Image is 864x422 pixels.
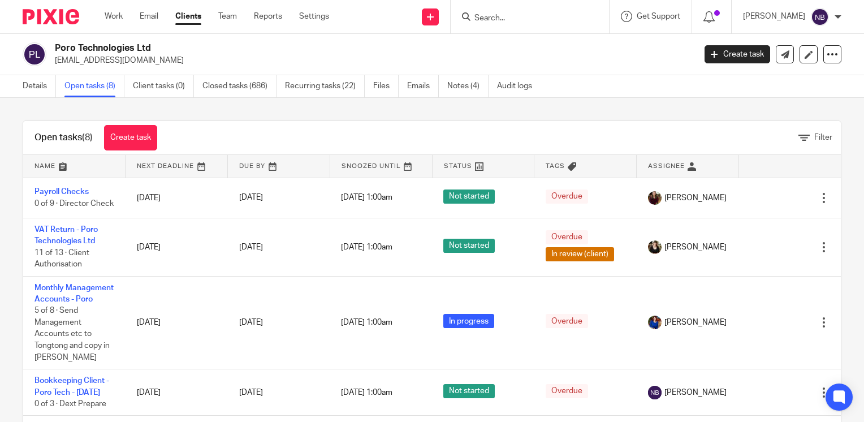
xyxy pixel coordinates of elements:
[239,243,263,251] span: [DATE]
[126,218,228,276] td: [DATE]
[664,317,727,328] span: [PERSON_NAME]
[34,400,106,408] span: 0 of 3 · Dext Prepare
[55,42,561,54] h2: Poro Technologies Ltd
[34,249,89,269] span: 11 of 13 · Client Authorisation
[648,191,662,205] img: MaxAcc_Sep21_ElliDeanPhoto_030.jpg
[341,243,392,251] span: [DATE] 1:00am
[342,163,401,169] span: Snoozed Until
[34,307,110,361] span: 5 of 8 · Send Management Accounts etc to Tongtong and copy in [PERSON_NAME]
[443,190,495,204] span: Not started
[407,75,439,97] a: Emails
[140,11,158,22] a: Email
[104,125,157,150] a: Create task
[664,387,727,398] span: [PERSON_NAME]
[664,242,727,253] span: [PERSON_NAME]
[23,9,79,24] img: Pixie
[705,45,770,63] a: Create task
[218,11,237,22] a: Team
[23,42,46,66] img: svg%3E
[546,314,588,328] span: Overdue
[34,284,114,303] a: Monthly Management Accounts - Poro
[637,12,680,20] span: Get Support
[34,200,114,208] span: 0 of 9 · Director Check
[64,75,124,97] a: Open tasks (8)
[546,163,565,169] span: Tags
[105,11,123,22] a: Work
[202,75,277,97] a: Closed tasks (686)
[285,75,365,97] a: Recurring tasks (22)
[82,133,93,142] span: (8)
[648,240,662,254] img: Helen%20Campbell.jpeg
[664,192,727,204] span: [PERSON_NAME]
[239,194,263,202] span: [DATE]
[546,190,588,204] span: Overdue
[473,14,575,24] input: Search
[126,178,228,218] td: [DATE]
[443,314,494,328] span: In progress
[443,384,495,398] span: Not started
[648,386,662,399] img: svg%3E
[126,276,228,369] td: [DATE]
[175,11,201,22] a: Clients
[447,75,489,97] a: Notes (4)
[546,247,614,261] span: In review (client)
[34,226,98,245] a: VAT Return - Poro Technologies Ltd
[133,75,194,97] a: Client tasks (0)
[497,75,541,97] a: Audit logs
[55,55,688,66] p: [EMAIL_ADDRESS][DOMAIN_NAME]
[444,163,472,169] span: Status
[814,134,832,141] span: Filter
[811,8,829,26] img: svg%3E
[341,389,392,397] span: [DATE] 1:00am
[743,11,805,22] p: [PERSON_NAME]
[34,188,89,196] a: Payroll Checks
[341,318,392,326] span: [DATE] 1:00am
[239,389,263,397] span: [DATE]
[648,316,662,329] img: Nicole.jpeg
[23,75,56,97] a: Details
[34,132,93,144] h1: Open tasks
[443,239,495,253] span: Not started
[239,318,263,326] span: [DATE]
[341,194,392,202] span: [DATE] 1:00am
[373,75,399,97] a: Files
[34,377,109,396] a: Bookkeeping Client - Poro Tech - [DATE]
[546,230,588,244] span: Overdue
[546,384,588,398] span: Overdue
[126,369,228,416] td: [DATE]
[299,11,329,22] a: Settings
[254,11,282,22] a: Reports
